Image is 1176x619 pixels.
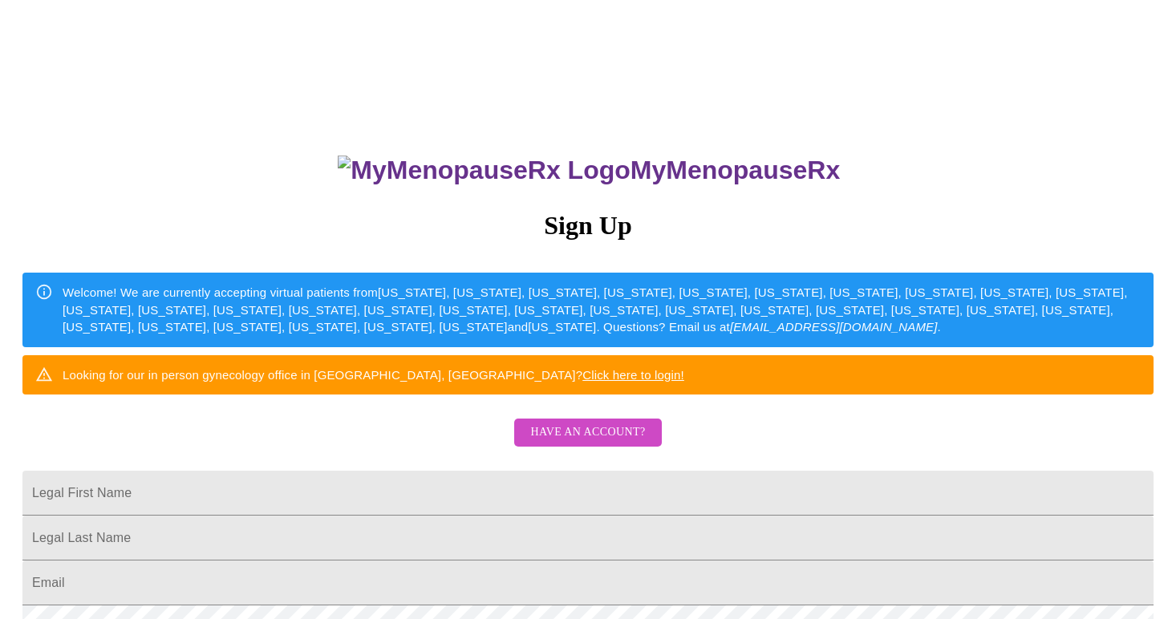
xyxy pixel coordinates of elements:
[510,436,665,450] a: Have an account?
[22,211,1154,241] h3: Sign Up
[63,360,684,390] div: Looking for our in person gynecology office in [GEOGRAPHIC_DATA], [GEOGRAPHIC_DATA]?
[582,368,684,382] a: Click here to login!
[338,156,630,185] img: MyMenopauseRx Logo
[514,419,661,447] button: Have an account?
[530,423,645,443] span: Have an account?
[730,320,938,334] em: [EMAIL_ADDRESS][DOMAIN_NAME]
[25,156,1154,185] h3: MyMenopauseRx
[63,277,1141,342] div: Welcome! We are currently accepting virtual patients from [US_STATE], [US_STATE], [US_STATE], [US...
